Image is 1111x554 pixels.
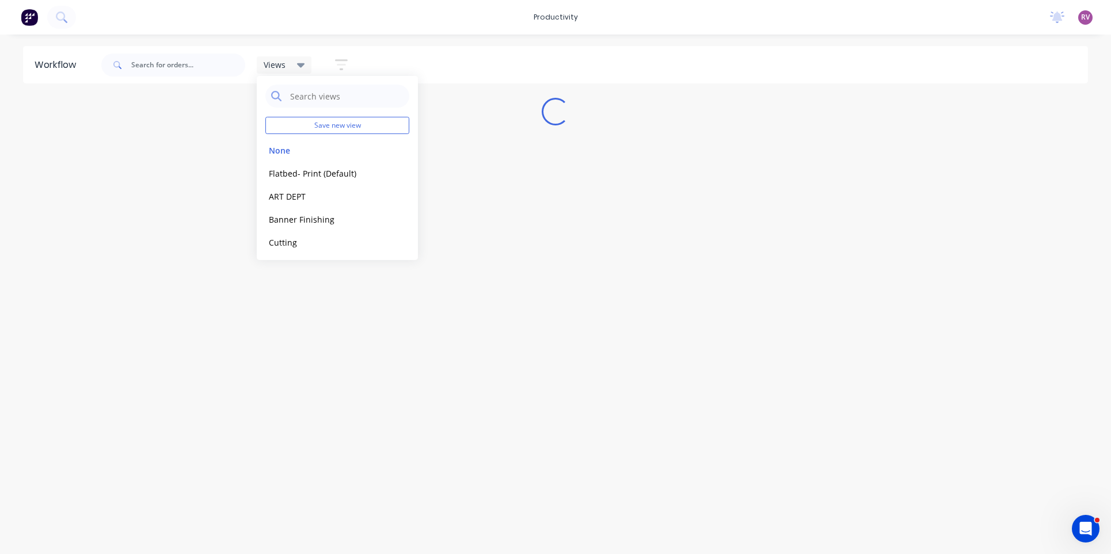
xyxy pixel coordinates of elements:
[131,54,245,77] input: Search for orders...
[264,59,286,71] span: Views
[35,58,82,72] div: Workflow
[265,259,388,272] button: Dispatch
[1081,12,1090,22] span: RV
[265,190,388,203] button: ART DEPT
[265,144,388,157] button: None
[265,213,388,226] button: Banner Finishing
[265,117,409,134] button: Save new view
[21,9,38,26] img: Factory
[528,9,584,26] div: productivity
[265,167,388,180] button: Flatbed- Print (Default)
[289,85,404,108] input: Search views
[265,236,388,249] button: Cutting
[1072,515,1099,542] iframe: Intercom live chat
